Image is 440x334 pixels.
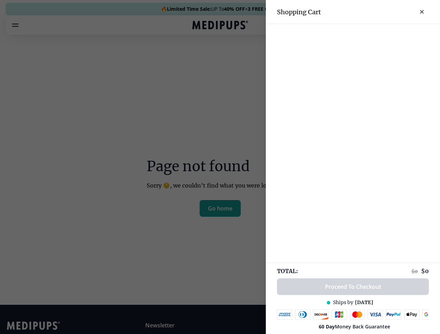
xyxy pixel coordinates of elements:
h3: Shopping Cart [277,8,321,16]
span: TOTAL: [277,267,298,275]
img: google [422,309,438,320]
img: visa [368,309,383,320]
span: [DATE] [355,299,373,306]
img: diners-club [295,309,310,320]
img: jcb [331,309,347,320]
strong: 60 Day [319,323,335,330]
img: amex [277,309,292,320]
img: paypal [386,309,401,320]
span: $ 0 [421,268,429,275]
img: mastercard [350,309,365,320]
span: $ 0 [411,268,418,275]
span: Ships by [333,299,353,306]
img: discover [313,309,329,320]
span: Money Back Guarantee [319,323,390,330]
img: apple [404,309,419,320]
button: close-cart [415,5,429,19]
